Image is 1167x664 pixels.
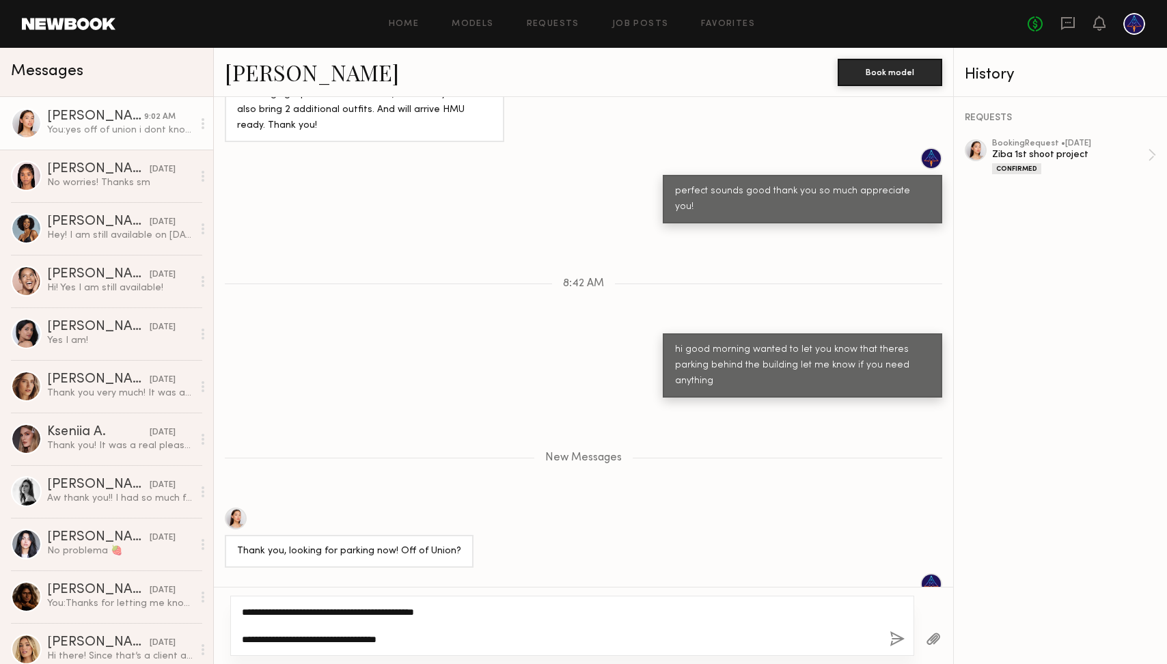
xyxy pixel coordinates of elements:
[225,57,399,87] a: [PERSON_NAME]
[237,544,461,559] div: Thank you, looking for parking now! Off of Union?
[389,20,420,29] a: Home
[47,531,150,544] div: [PERSON_NAME]
[47,320,150,334] div: [PERSON_NAME]
[47,492,193,505] div: Aw thank you!! I had so much fun!
[150,268,176,281] div: [DATE]
[545,452,622,464] span: New Messages
[452,20,493,29] a: Models
[992,148,1148,161] div: Ziba 1st shoot project
[47,110,144,124] div: [PERSON_NAME]
[47,387,193,400] div: Thank you very much! It was an absolute pleasure to work with you, you guys are amazing! Hope to ...
[47,426,150,439] div: Kseniia A.
[47,439,193,452] div: Thank you! It was a real pleasure working with amazing team, so professional and welcoming. I tru...
[150,374,176,387] div: [DATE]
[675,342,930,389] div: hi good morning wanted to let you know that theres parking behind the building let me know if you...
[612,20,669,29] a: Job Posts
[838,59,942,86] button: Book model
[150,479,176,492] div: [DATE]
[150,637,176,650] div: [DATE]
[47,215,150,229] div: [PERSON_NAME]
[11,64,83,79] span: Messages
[150,584,176,597] div: [DATE]
[47,636,150,650] div: [PERSON_NAME]
[47,334,193,347] div: Yes I am!
[47,583,150,597] div: [PERSON_NAME]
[838,66,942,77] a: Book model
[47,650,193,663] div: Hi there! Since that’s a client account link I can’t open it! I believe you can request an option...
[144,111,176,124] div: 9:02 AM
[992,139,1148,148] div: booking Request • [DATE]
[150,531,176,544] div: [DATE]
[47,229,193,242] div: Hey! I am still available on [DATE] Best, Alyssa
[992,139,1156,174] a: bookingRequest •[DATE]Ziba 1st shoot projectConfirmed
[675,184,930,215] div: perfect sounds good thank you so much appreciate you!
[47,373,150,387] div: [PERSON_NAME]
[150,163,176,176] div: [DATE]
[47,124,193,137] div: You: yes off of union i dont know all the street names atm lol
[47,544,193,557] div: No problema 🍓
[527,20,579,29] a: Requests
[965,113,1156,123] div: REQUESTS
[47,268,150,281] div: [PERSON_NAME]
[47,176,193,189] div: No worries! Thanks sm
[965,67,1156,83] div: History
[150,321,176,334] div: [DATE]
[992,163,1041,174] div: Confirmed
[47,478,150,492] div: [PERSON_NAME]
[47,597,193,610] div: You: Thanks for letting me know [PERSON_NAME] - that would be over budget for us but will keep it...
[150,216,176,229] div: [DATE]
[47,163,150,176] div: [PERSON_NAME]
[563,278,604,290] span: 8:42 AM
[701,20,755,29] a: Favorites
[47,281,193,294] div: Hi! Yes I am still available!
[150,426,176,439] div: [DATE]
